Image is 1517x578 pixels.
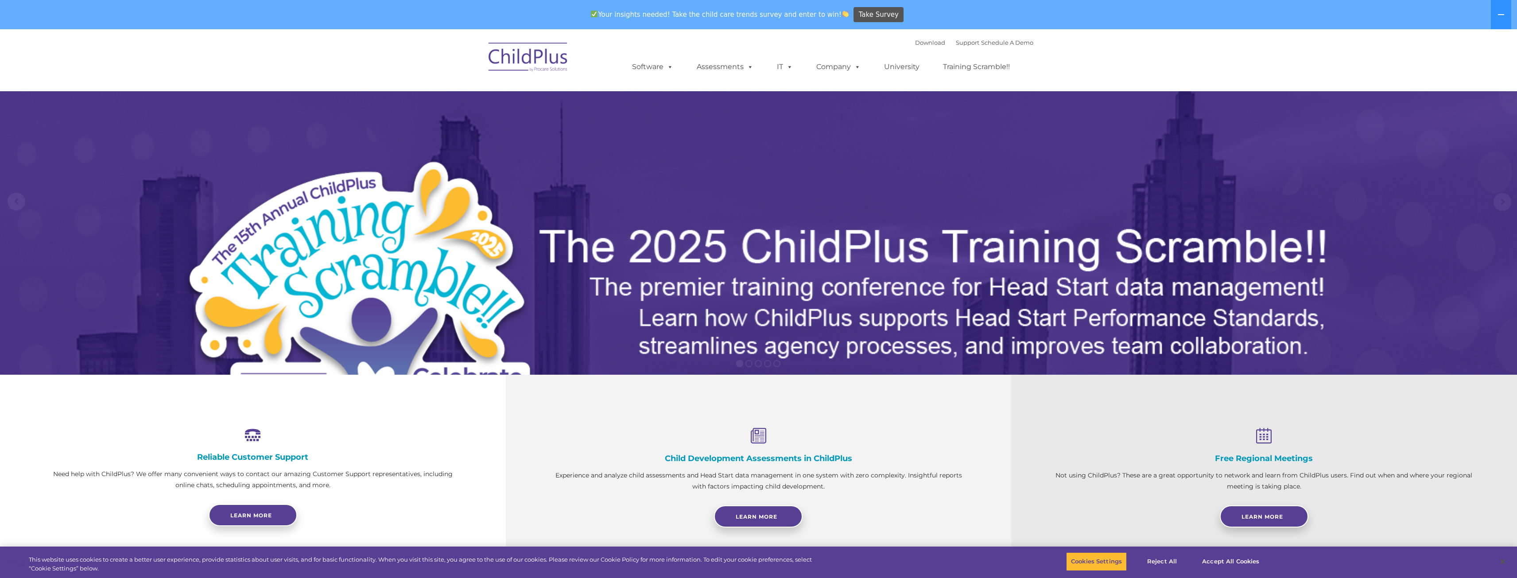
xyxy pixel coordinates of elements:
span: Take Survey [859,7,899,23]
button: Close [1493,552,1513,571]
a: Support [956,39,979,46]
h4: Reliable Customer Support [44,452,462,462]
button: Accept All Cookies [1197,552,1264,571]
span: Phone number [123,95,161,101]
span: Learn more [230,512,272,519]
span: Learn More [1242,513,1283,520]
a: Software [623,58,682,76]
button: Cookies Settings [1066,552,1127,571]
img: ChildPlus by Procare Solutions [484,36,573,81]
font: | [915,39,1033,46]
a: University [875,58,928,76]
h4: Child Development Assessments in ChildPlus [550,454,967,463]
a: Download [915,39,945,46]
a: Schedule A Demo [981,39,1033,46]
button: Reject All [1134,552,1190,571]
p: Experience and analyze child assessments and Head Start data management in one system with zero c... [550,470,967,492]
a: Learn more [209,504,297,526]
div: This website uses cookies to create a better user experience, provide statistics about user visit... [29,555,834,573]
img: 👏 [842,11,849,17]
a: Take Survey [854,7,904,23]
p: Not using ChildPlus? These are a great opportunity to network and learn from ChildPlus users. Fin... [1055,470,1473,492]
p: Need help with ChildPlus? We offer many convenient ways to contact our amazing Customer Support r... [44,469,462,491]
span: Learn More [736,513,777,520]
img: ✅ [591,11,597,17]
h4: Free Regional Meetings [1055,454,1473,463]
a: IT [768,58,802,76]
span: Your insights needed! Take the child care trends survey and enter to win! [587,6,853,23]
span: Last name [123,58,150,65]
a: Learn More [1220,505,1308,528]
a: Training Scramble!! [934,58,1019,76]
a: Assessments [688,58,762,76]
a: Company [807,58,869,76]
a: Learn More [714,505,803,528]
